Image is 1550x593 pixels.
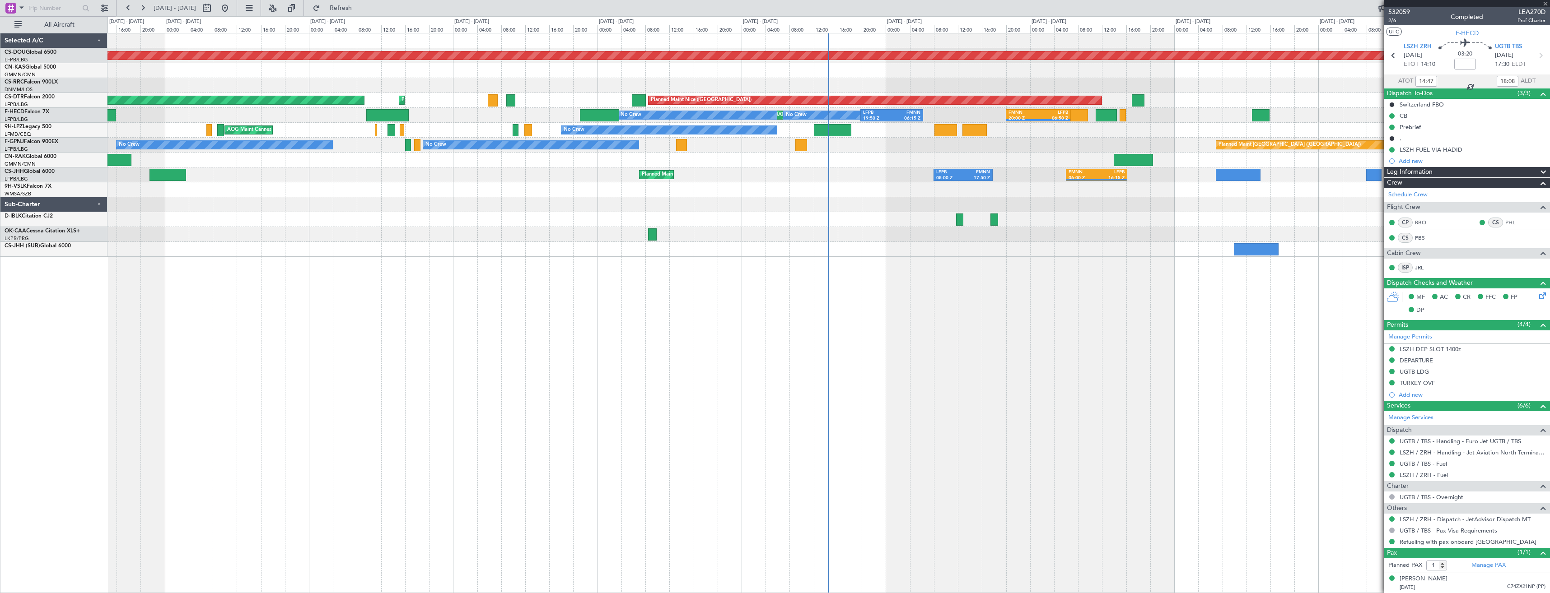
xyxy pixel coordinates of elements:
[1463,293,1471,302] span: CR
[1456,28,1479,38] span: F-HECD
[5,243,71,249] a: CS-JHH (SUB)Global 6000
[1517,320,1531,329] span: (4/4)
[117,25,140,33] div: 16:00
[5,184,27,189] span: 9H-VSLK
[1032,18,1066,26] div: [DATE] - [DATE]
[189,25,213,33] div: 04:00
[1008,116,1038,122] div: 20:00 Z
[863,116,892,122] div: 19:50 Z
[1507,583,1545,591] span: C74ZX21NP (PP)
[963,175,990,181] div: 17:50 Z
[892,110,920,116] div: FMNN
[1400,123,1421,131] div: Prebrief
[109,18,144,26] div: [DATE] - [DATE]
[1388,413,1433,422] a: Manage Services
[645,25,669,33] div: 08:00
[5,56,28,63] a: LFPB/LBG
[1176,18,1210,26] div: [DATE] - [DATE]
[963,169,990,176] div: FMNN
[1078,25,1102,33] div: 08:00
[5,79,24,85] span: CS-RRC
[1488,218,1503,227] div: CS
[5,228,26,234] span: OK-CAA
[454,18,489,26] div: [DATE] - [DATE]
[1400,493,1463,501] a: UGTB / TBS - Overnight
[1387,503,1407,514] span: Others
[1495,42,1522,51] span: UGTB TBS
[742,25,766,33] div: 00:00
[5,101,28,108] a: LFPB/LBG
[402,93,448,107] div: Planned Maint Sofia
[1008,110,1038,116] div: FMNN
[743,18,778,26] div: [DATE] - [DATE]
[1038,110,1068,116] div: LFPB
[1388,561,1422,570] label: Planned PAX
[786,108,807,122] div: No Crew
[5,109,49,115] a: F-HECDFalcon 7X
[549,25,573,33] div: 16:00
[140,25,164,33] div: 20:00
[28,1,79,15] input: Trip Number
[5,146,28,153] a: LFPB/LBG
[227,123,299,137] div: AOG Maint Cannes (Mandelieu)
[5,71,36,78] a: GMMN/CMN
[838,25,862,33] div: 16:00
[1399,157,1545,165] div: Add new
[863,110,892,116] div: LFPB
[1219,138,1361,152] div: Planned Maint [GEOGRAPHIC_DATA] ([GEOGRAPHIC_DATA])
[285,25,309,33] div: 20:00
[1400,584,1415,591] span: [DATE]
[1451,12,1483,22] div: Completed
[669,25,693,33] div: 12:00
[5,235,29,242] a: LKPR/PRG
[1471,561,1506,570] a: Manage PAX
[1386,28,1402,36] button: UTC
[5,154,56,159] a: CN-RAKGlobal 6000
[1404,60,1419,69] span: ETOT
[154,4,196,12] span: [DATE] - [DATE]
[1400,146,1462,153] div: LSZH FUEL VIA HADID
[1270,25,1294,33] div: 16:00
[1387,167,1433,177] span: Leg Information
[1400,527,1497,534] a: UGTB / TBS - Pax Visa Requirements
[165,25,189,33] div: 00:00
[892,116,920,122] div: 06:15 Z
[1387,425,1412,435] span: Dispatch
[5,86,33,93] a: DNMM/LOS
[694,25,718,33] div: 16:00
[621,108,641,122] div: No Crew
[5,213,53,219] a: D-IBLKCitation CJ2
[1198,25,1222,33] div: 04:00
[1387,178,1402,188] span: Crew
[333,25,357,33] div: 04:00
[1400,437,1521,445] a: UGTB / TBS - Handling - Euro Jet UGTB / TBS
[5,131,31,138] a: LFMD/CEQ
[5,109,24,115] span: F-HECD
[453,25,477,33] div: 00:00
[5,94,24,100] span: CS-DTR
[1400,101,1444,108] div: Switzerland FBO
[5,50,56,55] a: CS-DOUGlobal 6500
[1223,25,1247,33] div: 08:00
[5,169,24,174] span: CS-JHH
[1398,218,1413,227] div: CP
[1388,333,1432,342] a: Manage Permits
[5,124,23,130] span: 9H-LPZ
[1415,218,1435,227] a: RBO
[5,124,51,130] a: 9H-LPZLegacy 500
[5,65,56,70] a: CN-KASGlobal 5000
[642,168,784,181] div: Planned Maint [GEOGRAPHIC_DATA] ([GEOGRAPHIC_DATA])
[1069,169,1097,176] div: FMNN
[501,25,525,33] div: 08:00
[1387,401,1410,411] span: Services
[1387,481,1409,491] span: Charter
[10,18,98,32] button: All Aircraft
[1387,320,1408,330] span: Permits
[1398,77,1413,86] span: ATOT
[1400,345,1461,353] div: LSZH DEP SLOT 1400z
[1387,202,1420,213] span: Flight Crew
[5,213,22,219] span: D-IBLK
[1126,25,1150,33] div: 16:00
[357,25,381,33] div: 08:00
[1400,112,1407,120] div: CB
